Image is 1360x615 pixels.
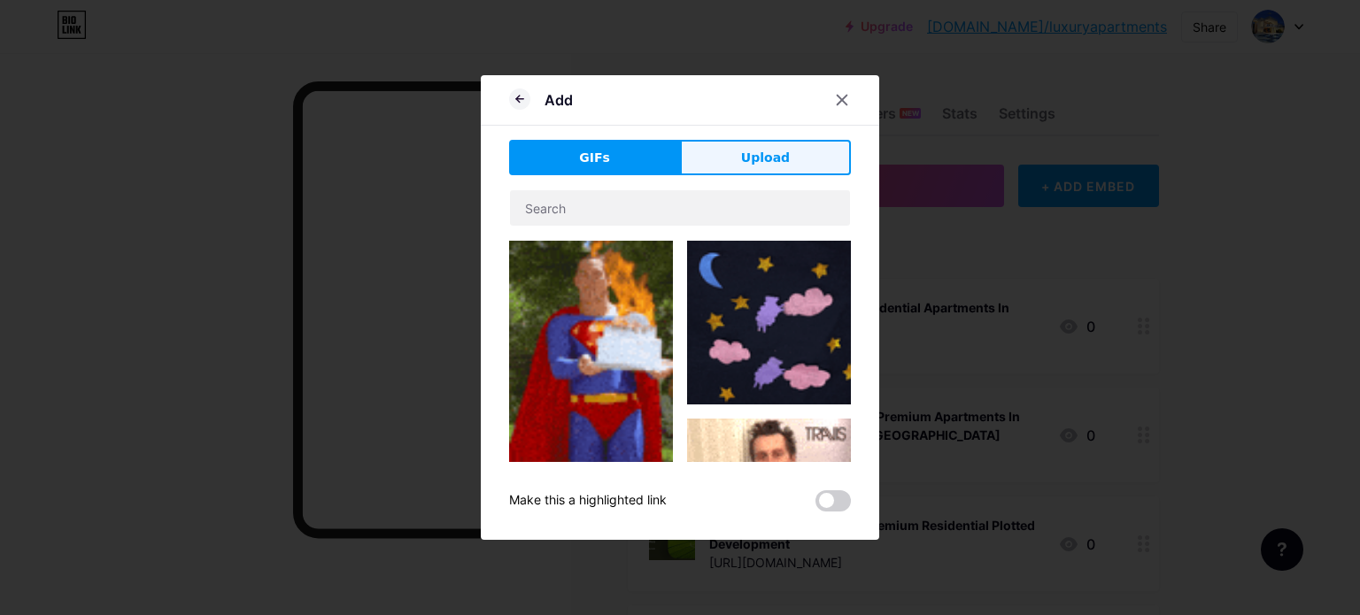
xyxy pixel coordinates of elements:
img: Gihpy [509,241,673,468]
div: Add [545,89,573,111]
button: GIFs [509,140,680,175]
img: Gihpy [687,419,851,582]
img: Gihpy [687,241,851,404]
span: GIFs [579,149,610,167]
div: Make this a highlighted link [509,490,667,511]
span: Upload [741,149,790,167]
input: Search [510,190,850,226]
button: Upload [680,140,851,175]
